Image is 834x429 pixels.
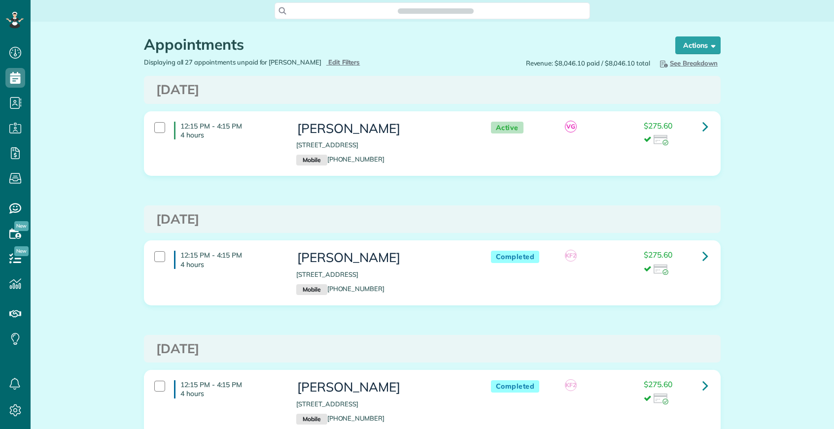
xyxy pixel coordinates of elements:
[144,36,657,53] h1: Appointments
[654,264,668,275] img: icon_credit_card_success-27c2c4fc500a7f1a58a13ef14842cb958d03041fefb464fd2e53c949a5770e83.png
[326,58,360,66] a: Edit Filters
[296,414,384,422] a: Mobile[PHONE_NUMBER]
[296,140,471,150] p: [STREET_ADDRESS]
[296,155,327,165] small: Mobile
[156,212,708,227] h3: [DATE]
[174,251,281,268] h4: 12:15 PM - 4:15 PM
[14,246,29,256] span: New
[644,250,672,260] span: $275.60
[655,58,721,68] button: See Breakdown
[654,394,668,404] img: icon_credit_card_success-27c2c4fc500a7f1a58a13ef14842cb958d03041fefb464fd2e53c949a5770e83.png
[654,135,668,146] img: icon_credit_card_success-27c2c4fc500a7f1a58a13ef14842cb958d03041fefb464fd2e53c949a5770e83.png
[491,380,540,393] span: Completed
[644,379,672,389] span: $275.60
[565,250,577,262] span: KF2
[174,380,281,398] h4: 12:15 PM - 4:15 PM
[296,284,327,295] small: Mobile
[296,122,471,136] h3: [PERSON_NAME]
[180,131,281,139] p: 4 hours
[174,122,281,139] h4: 12:15 PM - 4:15 PM
[296,155,384,163] a: Mobile[PHONE_NUMBER]
[296,270,471,279] p: [STREET_ADDRESS]
[180,260,281,269] p: 4 hours
[180,389,281,398] p: 4 hours
[491,251,540,263] span: Completed
[296,399,471,409] p: [STREET_ADDRESS]
[296,414,327,425] small: Mobile
[137,58,432,67] div: Displaying all 27 appointments unpaid for [PERSON_NAME]
[658,59,718,67] span: See Breakdown
[644,121,672,131] span: $275.60
[675,36,721,54] button: Actions
[328,58,360,66] span: Edit Filters
[296,285,384,293] a: Mobile[PHONE_NUMBER]
[296,251,471,265] h3: [PERSON_NAME]
[565,121,577,132] span: VG
[296,380,471,395] h3: [PERSON_NAME]
[491,122,523,134] span: Active
[156,83,708,97] h3: [DATE]
[408,6,463,16] span: Search ZenMaid…
[526,59,650,68] span: Revenue: $8,046.10 paid / $8,046.10 total
[565,379,577,391] span: KF2
[14,221,29,231] span: New
[156,342,708,356] h3: [DATE]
